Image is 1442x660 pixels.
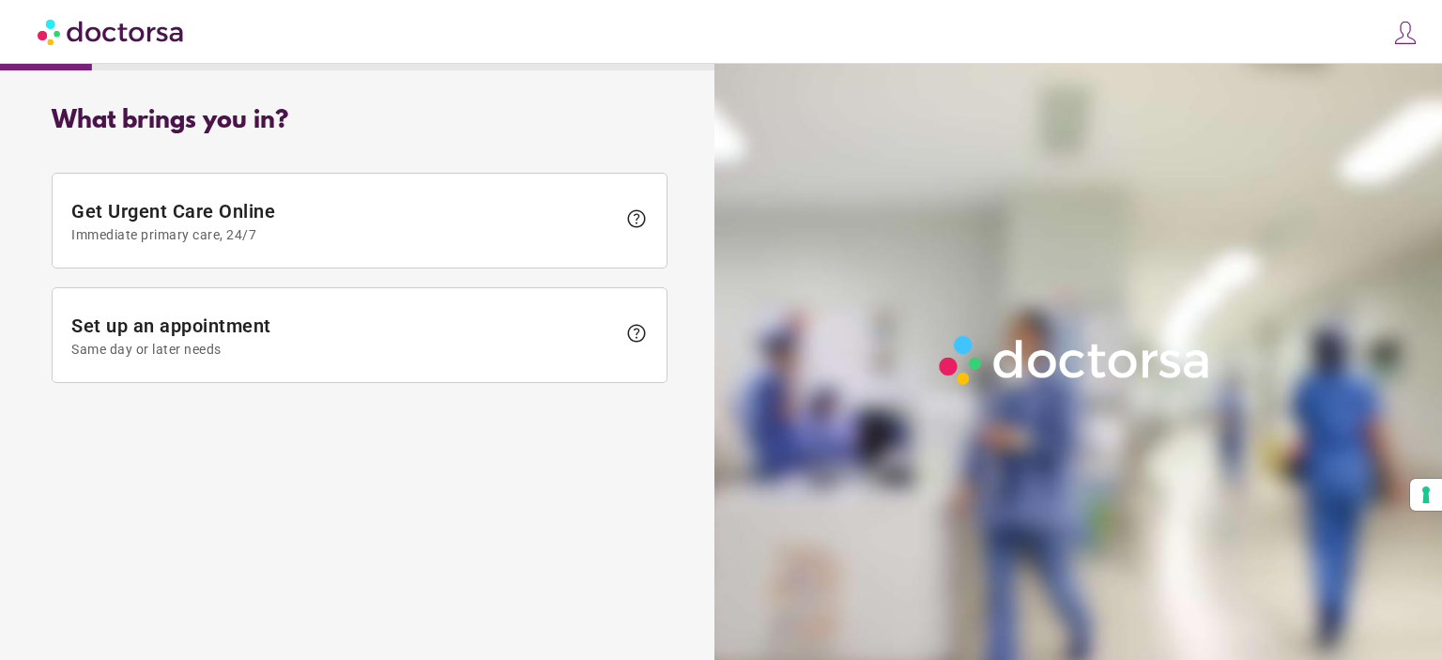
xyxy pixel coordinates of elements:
span: Immediate primary care, 24/7 [71,227,616,242]
img: icons8-customer-100.png [1392,20,1419,46]
img: Logo-Doctorsa-trans-White-partial-flat.png [931,328,1220,391]
img: Doctorsa.com [38,10,186,53]
span: Set up an appointment [71,315,616,357]
span: Same day or later needs [71,342,616,357]
span: help [625,207,648,230]
div: What brings you in? [52,107,667,135]
button: Your consent preferences for tracking technologies [1410,479,1442,511]
span: Get Urgent Care Online [71,200,616,242]
span: help [625,322,648,345]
